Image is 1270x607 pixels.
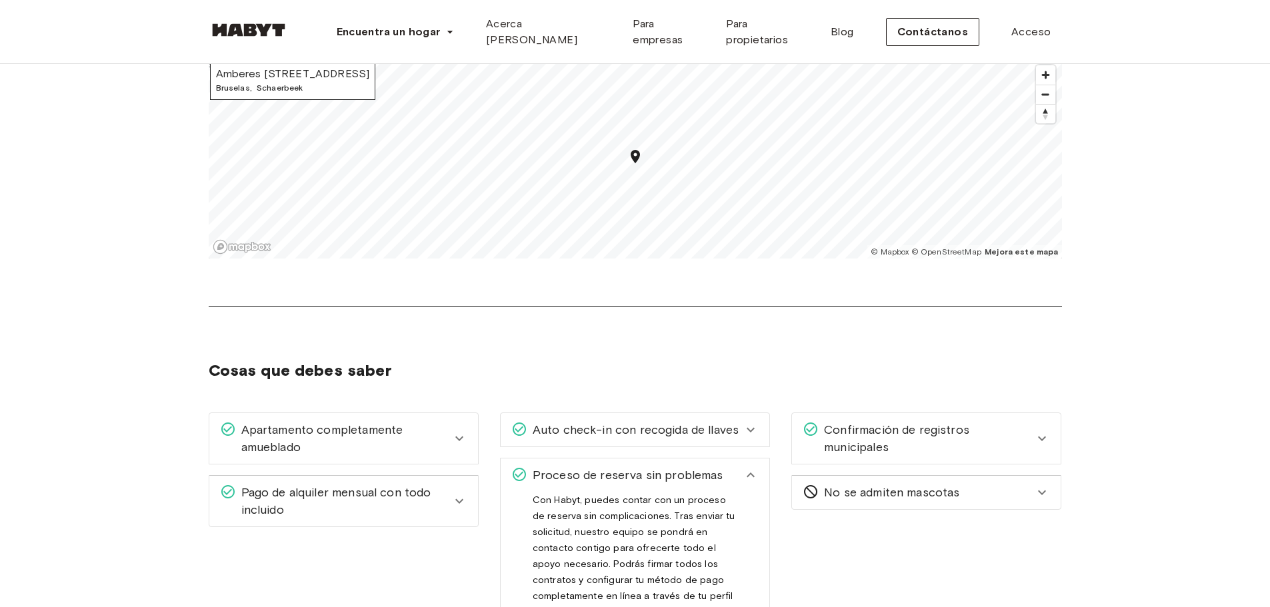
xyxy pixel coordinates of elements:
[886,18,979,46] button: Contáctanos
[209,23,289,37] img: Habyt
[897,25,968,38] font: Contáctanos
[241,485,431,517] font: Pago de alquiler mensual con todo incluido
[627,149,643,169] div: Marcador de mapa
[501,413,769,446] div: Auto check-in con recogida de llaves
[326,19,465,45] button: Encuentra un hogar
[209,476,478,526] div: Pago de alquiler mensual con todo incluido
[792,413,1061,464] div: Confirmación de registros municipales
[831,25,854,38] font: Blog
[1011,25,1051,38] font: Acceso
[911,247,981,257] font: © OpenStreetMap
[911,247,981,257] a: Mapa de calles abierto
[216,83,250,93] font: Bruselas
[533,468,723,482] font: Proceso de reserva sin problemas
[1036,85,1055,104] button: Alejar
[475,11,623,53] a: Acerca [PERSON_NAME]
[250,83,252,93] font: ,
[792,476,1061,509] div: No se admiten mascotas
[216,67,370,80] font: Amberes [STREET_ADDRESS]
[824,422,969,454] font: Confirmación de registros municipales
[486,17,577,46] font: Acerca [PERSON_NAME]
[209,59,1062,259] canvas: Mapa
[241,422,403,454] font: Apartamento completamente amueblado
[726,17,788,46] font: Para propietarios
[501,458,769,492] div: Proceso de reserva sin problemas
[622,11,715,53] a: Para empresas
[715,11,820,53] a: Para propietarios
[257,83,303,93] font: Schaerbeek
[209,413,478,464] div: Apartamento completamente amueblado
[337,25,441,38] font: Encuentra un hogar
[209,360,391,380] font: Cosas que debes saber
[871,247,909,257] a: Mapbox
[985,247,1058,257] font: Mejora este mapa
[533,422,739,437] font: Auto check-in con recogida de llaves
[213,239,271,255] a: Logotipo de Mapbox
[1036,104,1055,123] button: Restablecer rumbo al norte
[1036,65,1055,85] button: Dar un golpe de zoom
[871,247,909,257] font: © Mapbox
[1036,105,1055,123] span: Restablecer rumbo al norte
[820,11,865,53] a: Blog
[633,17,683,46] font: Para empresas
[824,485,959,500] font: No se admiten mascotas
[1001,19,1061,45] a: Acceso
[985,247,1058,257] a: Mejorar este mapa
